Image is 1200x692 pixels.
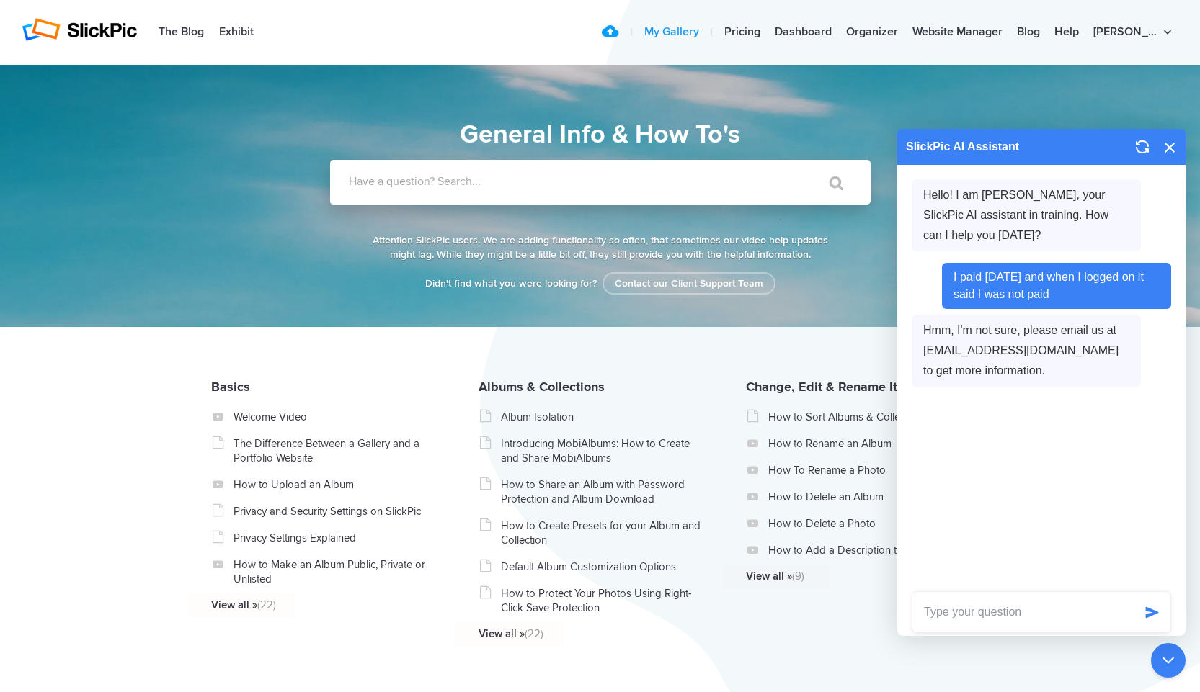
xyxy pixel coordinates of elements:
[768,543,972,557] a: How to Add a Description to an Album
[349,174,889,189] label: Have a question? Search...
[501,477,705,506] a: How to Share an Album with Password Protection and Album Download
[265,115,935,154] h1: General Info & How To's
[370,277,831,291] p: Didn't find what you were looking for?
[501,518,705,547] a: How to Create Presets for your Album and Collection
[234,477,437,492] a: How to Upload an Album
[768,463,972,477] a: How To Rename a Photo
[211,379,250,395] a: Basics
[768,516,972,531] a: How to Delete a Photo
[234,557,437,586] a: How to Make an Album Public, Private or Unlisted
[479,626,683,641] a: View all »(22)
[746,379,922,395] a: Change, Edit & Rename Items
[768,410,972,424] a: How to Sort Albums & Collections
[479,379,605,395] a: Albums & Collections
[768,436,972,451] a: How to Rename an Album
[501,586,705,615] a: How to Protect Your Photos Using Right-Click Save Protection
[501,436,705,465] a: Introducing MobiAlbums: How to Create and Share MobiAlbums
[746,569,950,583] a: View all »(9)
[234,531,437,545] a: Privacy Settings Explained
[234,436,437,465] a: The Difference Between a Gallery and a Portfolio Website
[799,166,860,200] input: 
[501,560,705,574] a: Default Album Customization Options
[234,410,437,424] a: Welcome Video
[768,490,972,504] a: How to Delete an Album
[234,504,437,518] a: Privacy and Security Settings on SlickPic
[211,598,415,612] a: View all »(22)
[370,233,831,262] p: Attention SlickPic users. We are adding functionality so often, that sometimes our video help upd...
[603,272,775,295] a: Contact our Client Support Team
[501,410,705,424] a: Album Isolation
